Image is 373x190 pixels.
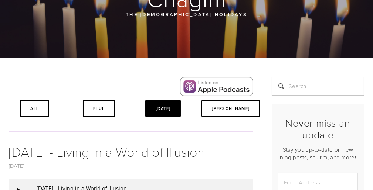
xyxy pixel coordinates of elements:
[9,162,24,170] a: [DATE]
[20,100,49,117] a: All
[278,117,358,141] h2: Never miss an update
[145,100,181,117] a: [DATE]
[9,142,204,160] a: [DATE] - Living in a World of Illusion
[83,100,115,117] a: ELUL
[272,77,364,96] input: Search
[44,10,329,18] p: The [DEMOGRAPHIC_DATA] Holidays
[201,100,260,117] a: [PERSON_NAME]
[278,146,358,161] p: Stay you up-to-date on new blog posts, shiurim, and more!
